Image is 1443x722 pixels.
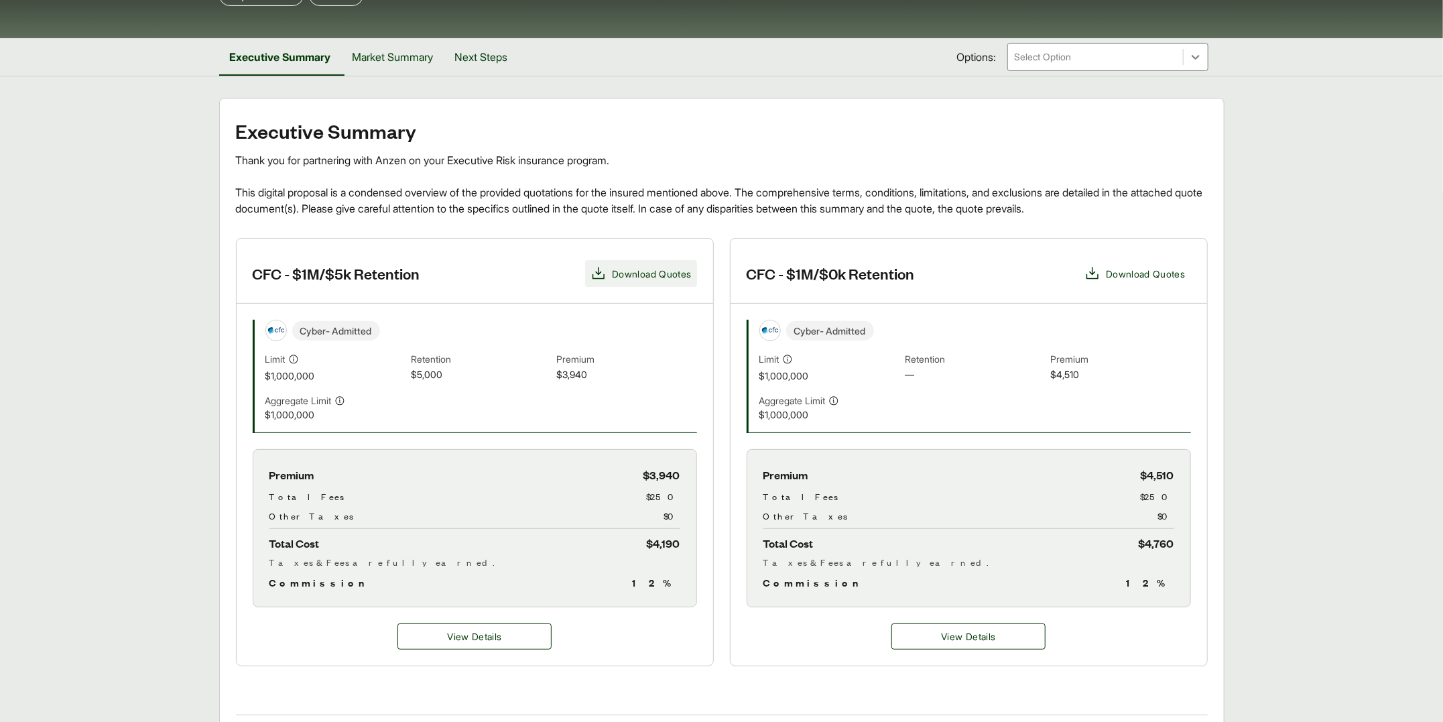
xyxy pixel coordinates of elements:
[556,352,696,367] span: Premium
[1141,489,1174,503] span: $250
[891,623,1046,650] a: CFC - $1M/$0k Retention details
[265,369,405,383] span: $1,000,000
[1050,352,1190,367] span: Premium
[411,367,551,383] span: $5,000
[763,489,838,503] span: Total Fees
[647,489,680,503] span: $250
[269,555,680,569] div: Taxes & Fees are fully earned.
[664,509,680,523] span: $0
[411,352,551,367] span: Retention
[763,534,814,552] span: Total Cost
[342,38,444,76] button: Market Summary
[397,623,552,650] a: CFC - $1M/$5k Retention details
[1139,534,1174,552] span: $4,760
[265,408,405,422] span: $1,000,000
[643,466,680,484] span: $3,940
[269,466,314,484] span: Premium
[905,367,1045,383] span: —
[763,555,1174,569] div: Taxes & Fees are fully earned.
[253,263,420,284] h3: CFC - $1M/$5k Retention
[1158,509,1174,523] span: $0
[1079,260,1190,287] button: Download Quotes
[1106,267,1185,281] span: Download Quotes
[219,38,342,76] button: Executive Summary
[759,408,899,422] span: $1,000,000
[265,394,332,408] span: Aggregate Limit
[236,120,1208,141] h2: Executive Summary
[1141,466,1174,484] span: $4,510
[269,575,371,591] span: Commission
[763,575,865,591] span: Commission
[759,352,779,366] span: Limit
[1050,367,1190,383] span: $4,510
[759,394,826,408] span: Aggregate Limit
[269,489,344,503] span: Total Fees
[444,38,519,76] button: Next Steps
[447,629,501,644] span: View Details
[236,152,1208,217] div: Thank you for partnering with Anzen on your Executive Risk insurance program. This digital propos...
[266,320,286,341] img: CFC
[941,629,995,644] span: View Details
[759,369,899,383] span: $1,000,000
[292,321,380,341] span: Cyber - Admitted
[585,260,696,287] button: Download Quotes
[269,509,354,523] span: Other Taxes
[269,534,320,552] span: Total Cost
[786,321,874,341] span: Cyber - Admitted
[747,263,915,284] h3: CFC - $1M/$0k Retention
[763,466,808,484] span: Premium
[397,623,552,650] button: View Details
[556,367,696,383] span: $3,940
[760,320,780,341] img: CFC
[905,352,1045,367] span: Retention
[763,509,848,523] span: Other Taxes
[1127,575,1174,591] span: 12 %
[647,534,680,552] span: $4,190
[633,575,680,591] span: 12 %
[265,352,286,366] span: Limit
[891,623,1046,650] button: View Details
[612,267,691,281] span: Download Quotes
[957,49,997,65] span: Options:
